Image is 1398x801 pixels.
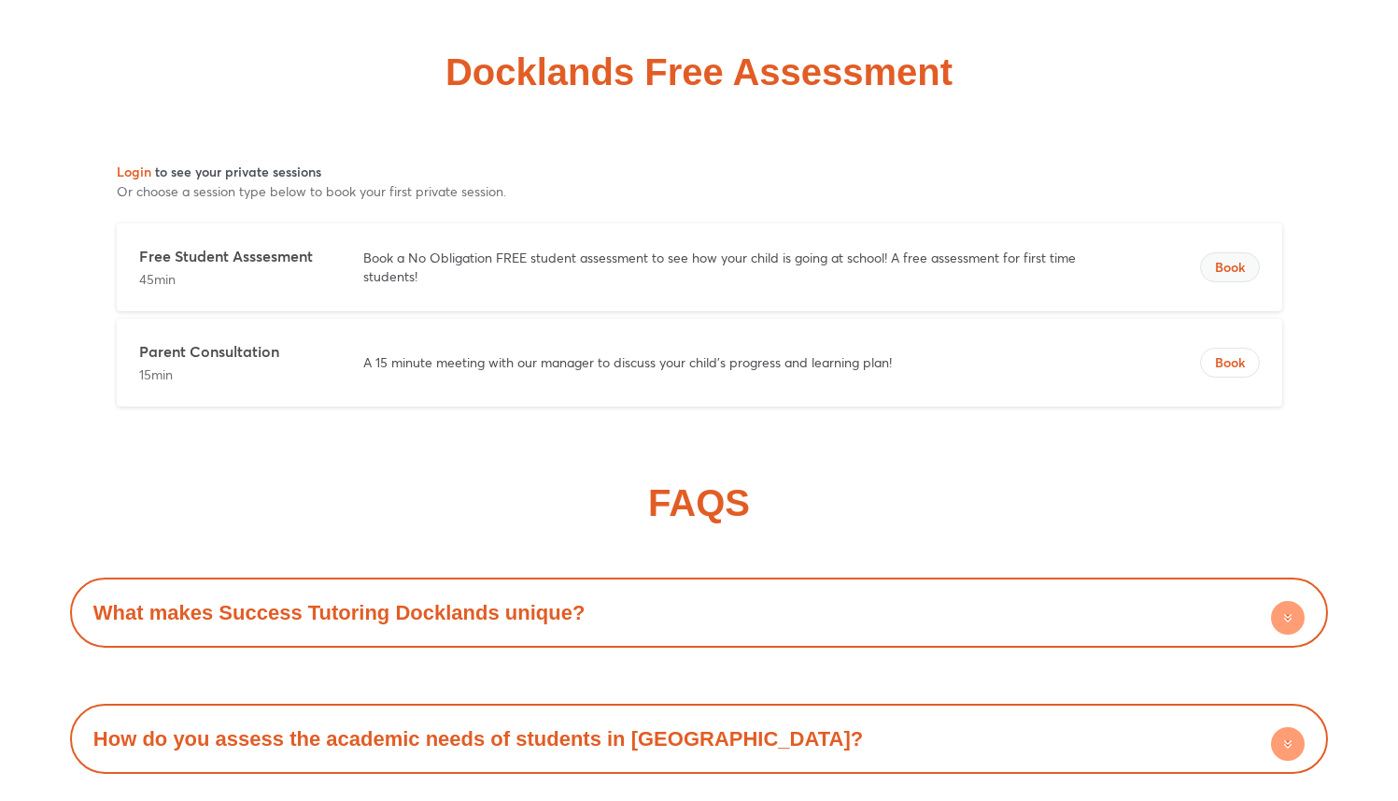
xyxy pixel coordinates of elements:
iframe: Chat Widget [1078,590,1398,801]
a: What makes Success Tutoring Docklands unique? [93,601,585,624]
div: How do you assess the academic needs of students in [GEOGRAPHIC_DATA]? [79,713,1319,765]
a: How do you assess the academic needs of students in [GEOGRAPHIC_DATA]? [93,727,863,751]
div: What makes Success Tutoring Docklands unique? [79,587,1319,638]
h2: Docklands Free Assessment [445,53,953,91]
h2: FAQS [648,484,750,522]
